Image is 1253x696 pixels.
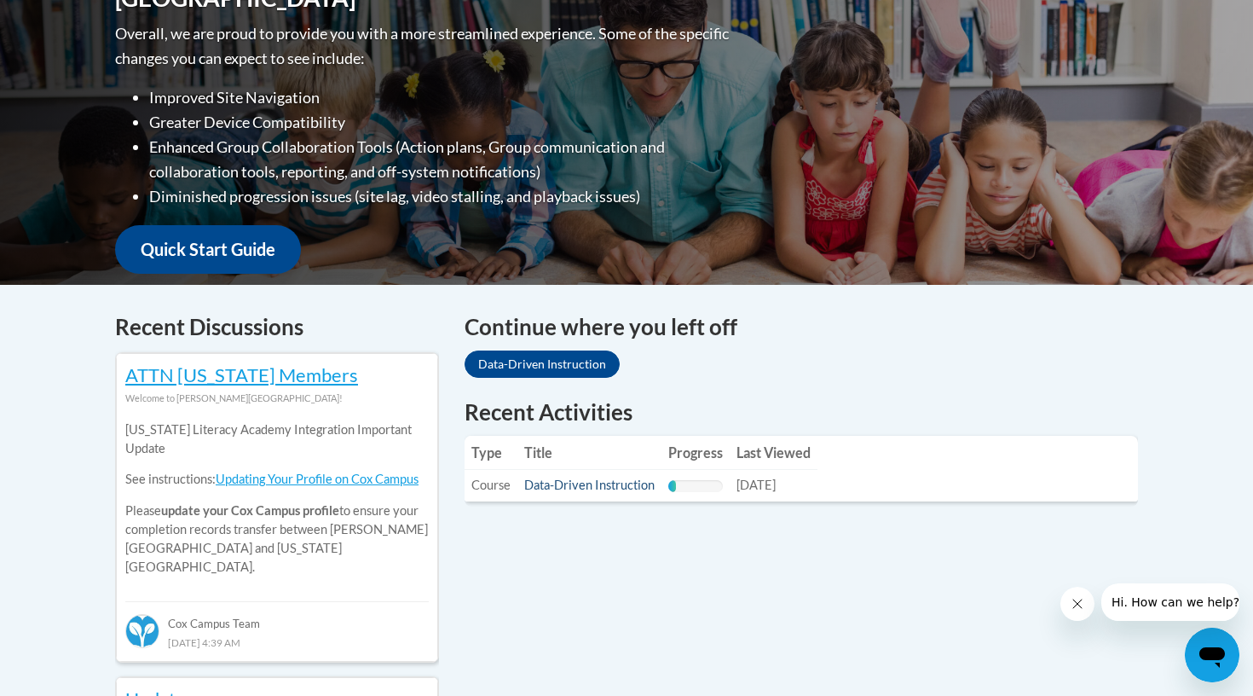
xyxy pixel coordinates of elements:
[125,614,159,648] img: Cox Campus Team
[465,397,1138,427] h1: Recent Activities
[125,408,429,589] div: Please to ensure your completion records transfer between [PERSON_NAME][GEOGRAPHIC_DATA] and [US_...
[1101,583,1239,621] iframe: Message from company
[730,436,817,470] th: Last Viewed
[125,420,429,458] p: [US_STATE] Literacy Academy Integration Important Update
[465,351,620,378] a: Data-Driven Instruction
[149,135,733,184] li: Enhanced Group Collaboration Tools (Action plans, Group communication and collaboration tools, re...
[517,436,661,470] th: Title
[115,310,439,344] h4: Recent Discussions
[149,85,733,110] li: Improved Site Navigation
[125,363,358,386] a: ATTN [US_STATE] Members
[1060,587,1094,621] iframe: Close message
[125,470,429,489] p: See instructions:
[1185,628,1239,682] iframe: Button to launch messaging window
[736,478,776,492] span: [DATE]
[125,389,429,408] div: Welcome to [PERSON_NAME][GEOGRAPHIC_DATA]!
[149,110,733,135] li: Greater Device Compatibility
[149,184,733,209] li: Diminished progression issues (site lag, video stalling, and playback issues)
[465,436,517,470] th: Type
[465,310,1138,344] h4: Continue where you left off
[125,601,429,632] div: Cox Campus Team
[471,478,511,492] span: Course
[115,21,733,71] p: Overall, we are proud to provide you with a more streamlined experience. Some of the specific cha...
[161,503,339,518] b: update your Cox Campus profile
[661,436,730,470] th: Progress
[524,478,655,492] a: Data-Driven Instruction
[125,633,429,652] div: [DATE] 4:39 AM
[668,480,676,492] div: Progress, %
[216,472,419,486] a: Updating Your Profile on Cox Campus
[115,225,301,274] a: Quick Start Guide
